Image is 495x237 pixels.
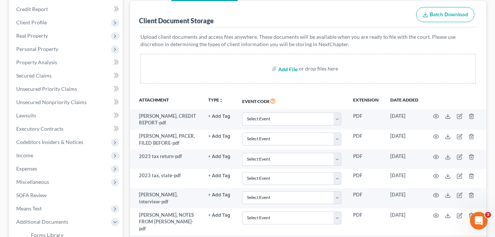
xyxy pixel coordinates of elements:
[16,6,48,12] span: Credit Report
[16,219,68,225] span: Additional Documents
[16,139,83,145] span: Codebtors Insiders & Notices
[208,212,230,219] a: + Add Tag
[16,86,77,92] span: Unsecured Priority Claims
[130,169,203,188] td: 2023 tax, state-pdf
[16,19,47,25] span: Client Profile
[470,212,488,230] iframe: Intercom live chat
[347,92,384,109] th: Extension
[10,109,123,122] a: Lawsuits
[299,65,338,72] div: or drop files here
[384,150,424,169] td: [DATE]
[10,56,123,69] a: Property Analysis
[347,150,384,169] td: PDF
[16,126,63,132] span: Executory Contracts
[384,208,424,235] td: [DATE]
[430,11,468,18] span: Batch Download
[347,169,384,188] td: PDF
[10,122,123,135] a: Executory Contracts
[16,192,47,198] span: SOFA Review
[16,112,36,118] span: Lawsuits
[208,133,230,140] a: + Add Tag
[347,109,384,130] td: PDF
[208,191,230,198] a: + Add Tag
[384,92,424,109] th: Date added
[236,92,347,109] th: Event Code
[10,3,123,16] a: Credit Report
[416,7,474,23] button: Batch Download
[130,92,203,109] th: Attachment
[16,99,87,105] span: Unsecured Nonpriority Claims
[208,98,223,103] button: TYPEunfold_more
[208,174,230,178] button: + Add Tag
[130,130,203,150] td: [PERSON_NAME], PACER, FILED BEFORE-pdf
[10,82,123,96] a: Unsecured Priority Claims
[16,205,42,212] span: Means Test
[347,130,384,150] td: PDF
[208,172,230,179] a: + Add Tag
[16,32,48,39] span: Real Property
[208,134,230,139] button: + Add Tag
[347,188,384,209] td: PDF
[208,153,230,160] a: + Add Tag
[208,113,230,120] a: + Add Tag
[130,208,203,235] td: [PERSON_NAME], NOTES FROM [PERSON_NAME]-pdf
[384,130,424,150] td: [DATE]
[384,109,424,130] td: [DATE]
[208,213,230,218] button: + Add Tag
[208,154,230,159] button: + Add Tag
[130,150,203,169] td: 2023 tax return-pdf
[208,193,230,197] button: + Add Tag
[485,212,491,218] span: 3
[139,16,214,25] div: Client Document Storage
[208,114,230,119] button: + Add Tag
[16,165,37,172] span: Expenses
[219,98,223,103] i: unfold_more
[16,59,57,65] span: Property Analysis
[384,188,424,209] td: [DATE]
[10,96,123,109] a: Unsecured Nonpriority Claims
[384,169,424,188] td: [DATE]
[10,189,123,202] a: SOFA Review
[16,46,58,52] span: Personal Property
[140,33,476,48] p: Upload client documents and access files anywhere. These documents will be available when you are...
[16,179,49,185] span: Miscellaneous
[10,69,123,82] a: Secured Claims
[16,152,33,158] span: Income
[130,188,203,209] td: [PERSON_NAME], interview-pdf
[130,109,203,130] td: [PERSON_NAME], CREDIT REPORT-pdf
[16,72,52,79] span: Secured Claims
[347,208,384,235] td: PDF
